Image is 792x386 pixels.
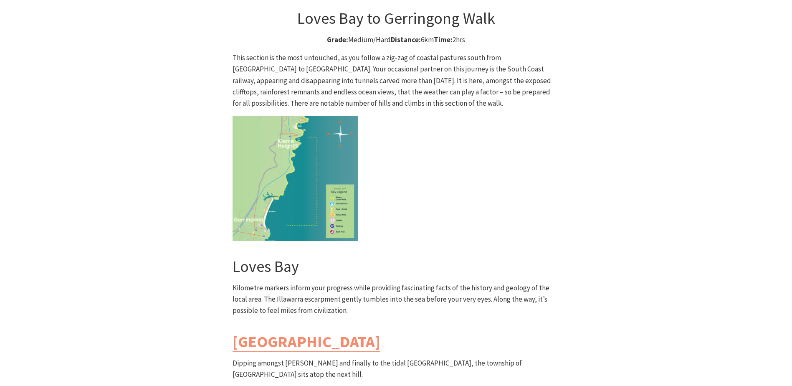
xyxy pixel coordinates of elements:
strong: Grade: [327,35,348,44]
strong: Distance: [391,35,421,44]
strong: Time: [434,35,453,44]
a: [GEOGRAPHIC_DATA] [233,332,380,352]
h3: Loves Bay to Gerringong Walk [233,9,560,28]
img: Kiama Coast Walk South Section [233,116,358,241]
p: Medium/Hard 6km 2hrs [233,34,560,46]
h3: Loves Bay [233,257,560,276]
p: This section is the most untouched, as you follow a zig-zag of coastal pastures south from [GEOGR... [233,52,560,109]
p: Kilometre markers inform your progress while providing fascinating facts of the history and geolo... [233,282,560,317]
p: Dipping amongst [PERSON_NAME] and finally to the tidal [GEOGRAPHIC_DATA], the township of [GEOGRA... [233,358,560,380]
